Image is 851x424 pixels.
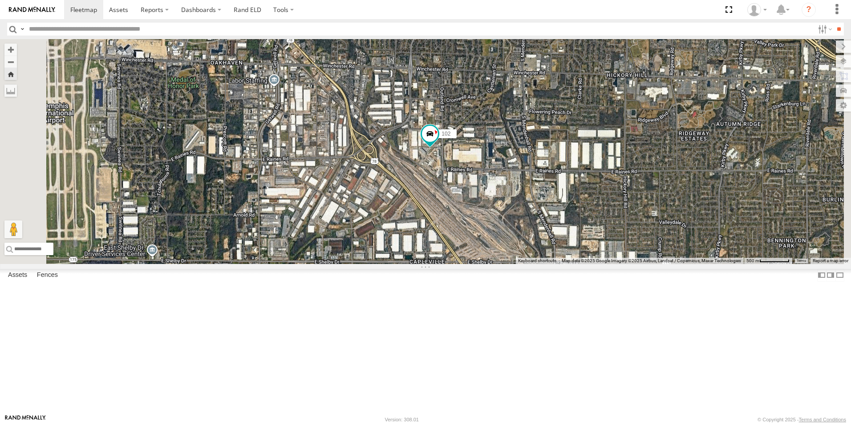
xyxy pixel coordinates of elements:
a: Visit our Website [5,415,46,424]
label: Dock Summary Table to the Right [826,269,835,282]
div: Version: 308.01 [385,417,419,422]
div: Craig King [744,3,770,16]
label: Search Query [19,23,26,36]
span: 500 m [746,258,759,263]
div: © Copyright 2025 - [758,417,846,422]
button: Zoom Home [4,68,17,80]
button: Keyboard shortcuts [518,258,556,264]
button: Zoom out [4,56,17,68]
label: Assets [4,269,32,281]
span: Map data ©2025 Google Imagery ©2025 Airbus, Landsat / Copernicus, Maxar Technologies [562,258,741,263]
button: Drag Pegman onto the map to open Street View [4,220,22,238]
label: Hide Summary Table [835,269,844,282]
span: 102 [442,131,450,137]
i: ? [802,3,816,17]
a: Terms and Conditions [799,417,846,422]
a: Terms (opens in new tab) [797,259,806,263]
button: Zoom in [4,44,17,56]
label: Measure [4,84,17,97]
label: Search Filter Options [815,23,834,36]
button: Map Scale: 500 m per 64 pixels [744,258,792,264]
label: Dock Summary Table to the Left [817,269,826,282]
label: Map Settings [836,99,851,112]
img: rand-logo.svg [9,7,55,13]
label: Fences [32,269,62,281]
a: Report a map error [813,258,848,263]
